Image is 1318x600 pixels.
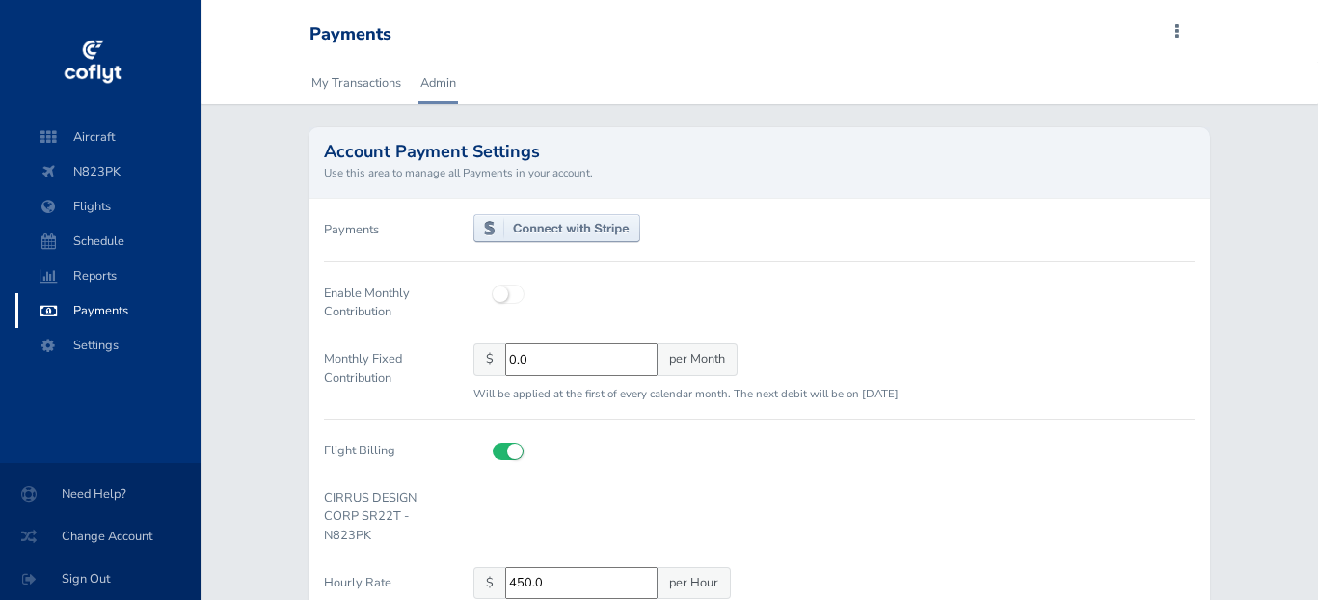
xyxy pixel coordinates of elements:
[23,561,177,596] span: Sign Out
[35,224,181,259] span: Schedule
[35,259,181,293] span: Reports
[61,34,124,92] img: coflyt logo
[35,120,181,154] span: Aircraft
[657,343,738,375] span: per Month
[418,62,458,104] a: Admin
[309,62,403,104] a: My Transactions
[35,154,181,189] span: N823PK
[309,482,460,552] label: CIRRUS DESIGN CORP SR22T - N823PK
[473,343,506,375] span: $
[324,214,379,246] label: Payments
[324,164,1196,181] small: Use this area to manage all Payments in your account.
[657,567,731,599] span: per Hour
[23,477,177,511] span: Need Help?
[473,567,506,599] span: $
[473,214,640,243] img: stripe-connect-c255eb9ebfc5316c8b257b833e9128a69e6f0df0262c56b5df0f3f4dcfbe27cf.png
[35,328,181,363] span: Settings
[324,143,1196,160] h2: Account Payment Settings
[309,24,391,45] div: Payments
[309,435,460,467] label: Flight Billing
[35,293,181,328] span: Payments
[309,343,460,403] label: Monthly Fixed Contribution
[35,189,181,224] span: Flights
[23,519,177,554] span: Change Account
[309,278,460,328] label: Enable Monthly Contribution
[473,386,899,401] small: Will be applied at the first of every calendar month. The next debit will be on [DATE]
